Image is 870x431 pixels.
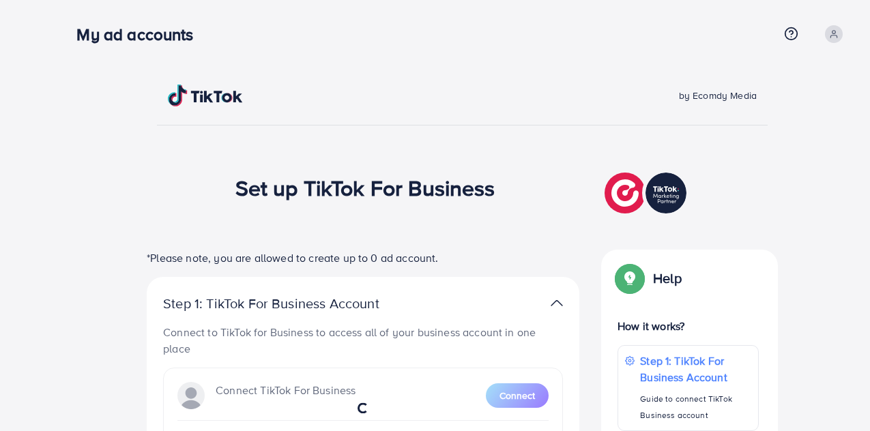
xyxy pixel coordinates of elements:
[168,85,243,106] img: TikTok
[640,353,751,385] p: Step 1: TikTok For Business Account
[618,266,642,291] img: Popup guide
[147,250,579,266] p: *Please note, you are allowed to create up to 0 ad account.
[618,318,759,334] p: How it works?
[235,175,495,200] h1: Set up TikTok For Business
[551,293,563,313] img: TikTok partner
[605,169,690,217] img: TikTok partner
[163,295,422,312] p: Step 1: TikTok For Business Account
[653,270,682,286] p: Help
[76,25,204,44] h3: My ad accounts
[640,391,751,423] p: Guide to connect TikTok Business account
[679,89,757,102] span: by Ecomdy Media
